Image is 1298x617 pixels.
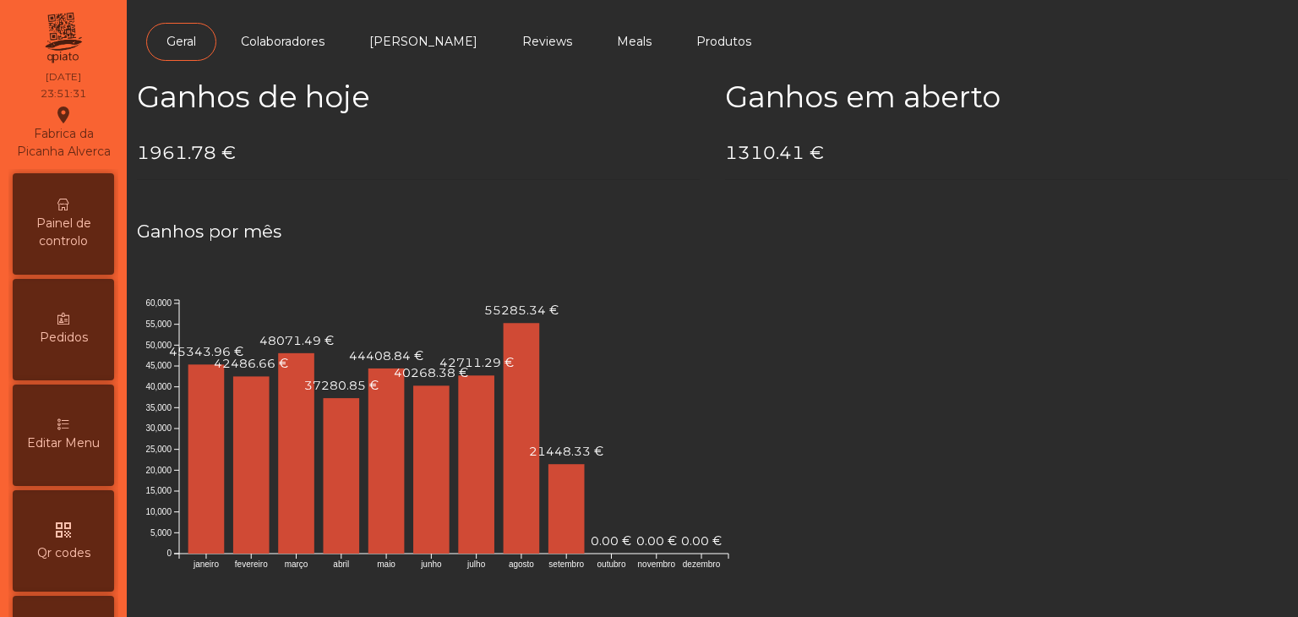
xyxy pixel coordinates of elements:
[40,329,88,347] span: Pedidos
[597,560,626,569] text: outubro
[27,434,100,452] span: Editar Menu
[150,527,172,537] text: 5,000
[53,520,74,540] i: qr_code
[420,560,442,569] text: junho
[484,303,559,318] text: 55285.34 €
[259,333,334,348] text: 48071.49 €
[349,23,498,61] a: [PERSON_NAME]
[17,215,110,250] span: Painel de controlo
[41,86,86,101] div: 23:51:31
[349,348,423,363] text: 44408.84 €
[137,219,1288,244] h4: Ganhos por mês
[145,361,172,370] text: 45,000
[681,533,722,549] text: 0.00 €
[439,355,514,370] text: 42711.29 €
[304,378,379,393] text: 37280.85 €
[597,23,672,61] a: Meals
[42,8,84,68] img: qpiato
[548,560,584,569] text: setembro
[145,445,172,454] text: 25,000
[145,423,172,433] text: 30,000
[193,560,219,569] text: janeiro
[285,560,308,569] text: março
[137,140,700,166] h4: 1961.78 €
[394,365,468,380] text: 40268.38 €
[37,544,90,562] span: Qr codes
[169,344,243,359] text: 45343.96 €
[214,356,288,371] text: 42486.66 €
[377,560,395,569] text: maio
[146,23,216,61] a: Geral
[529,444,603,459] text: 21448.33 €
[53,105,74,125] i: location_on
[145,319,172,329] text: 55,000
[137,79,700,115] h2: Ganhos de hoje
[145,402,172,412] text: 35,000
[636,533,677,549] text: 0.00 €
[46,69,81,85] div: [DATE]
[145,507,172,516] text: 10,000
[14,105,113,161] div: Fabrica da Picanha Alverca
[333,560,349,569] text: abril
[676,23,772,61] a: Produtos
[725,140,1288,166] h4: 1310.41 €
[145,382,172,391] text: 40,000
[466,560,486,569] text: julho
[502,23,592,61] a: Reviews
[591,533,631,549] text: 0.00 €
[166,549,172,558] text: 0
[145,486,172,495] text: 15,000
[509,560,534,569] text: agosto
[145,298,172,308] text: 60,000
[235,560,268,569] text: fevereiro
[683,560,721,569] text: dezembro
[725,79,1288,115] h2: Ganhos em aberto
[221,23,345,61] a: Colaboradores
[145,340,172,349] text: 50,000
[638,560,676,569] text: novembro
[145,465,172,474] text: 20,000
